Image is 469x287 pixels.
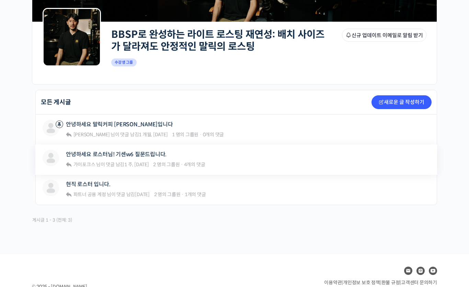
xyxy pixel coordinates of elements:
a: 가이포크스 [72,161,95,168]
img: Group logo of BBSP로 완성하는 라이트 로스팅 재연성: 배치 사이즈가 달라져도 안정적인 말릭의 로스팅 [43,8,101,66]
span: 0개의 댓글 [203,131,224,138]
span: 2 명의 그룹원 [153,161,180,168]
a: 새로운 글 작성하기 [371,95,432,109]
span: 수강생 그룹 [111,59,137,66]
span: · [199,131,202,138]
span: 1개의 댓글 [185,191,206,198]
div: 게시글 1 - 3 (전체: 3) [32,215,72,225]
a: 1 개월, [DATE] [139,131,168,138]
a: 현직 로스터 입니다. [66,181,110,188]
span: 설정 [106,228,114,234]
span: · [181,161,183,168]
a: 안녕하세요 로스터님! 기센w6 질문드립니다. [66,151,167,158]
span: 고객센터 문의하기 [401,279,437,286]
a: 파트너 공용 계정 [72,191,106,198]
span: 1 명의 그룹원 [172,131,198,138]
a: 환불 규정 [381,279,400,286]
a: BBSP로 완성하는 라이트 로스팅 재연성: 배치 사이즈가 달라져도 안정적인 말릭의 로스팅 [111,28,324,53]
span: 님이 댓글 남김 [72,161,149,168]
span: [PERSON_NAME] [73,131,110,138]
span: 님이 댓글 남김 [72,131,168,138]
a: [PERSON_NAME] [72,131,110,138]
a: 이용약관 [324,279,342,286]
a: [DATE] [135,191,150,198]
span: 홈 [22,228,26,234]
a: 1 주, [DATE] [124,161,149,168]
span: 대화 [63,229,71,234]
span: 파트너 공용 계정 [73,191,106,198]
a: 대화 [45,218,89,235]
span: · [181,191,184,198]
h2: 모든 게시글 [41,99,71,105]
span: 2 명의 그룹원 [154,191,181,198]
a: 안녕하세요 말릭커피 [PERSON_NAME]입니다 [66,121,173,128]
a: 개인정보 보호 정책 [343,279,380,286]
span: 가이포크스 [73,161,95,168]
a: 설정 [89,218,132,235]
a: 홈 [2,218,45,235]
span: 4개의 댓글 [184,161,205,168]
button: 신규 업데이트 이메일로 알림 받기 [342,29,426,42]
span: 님이 댓글 남김 [72,191,150,198]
